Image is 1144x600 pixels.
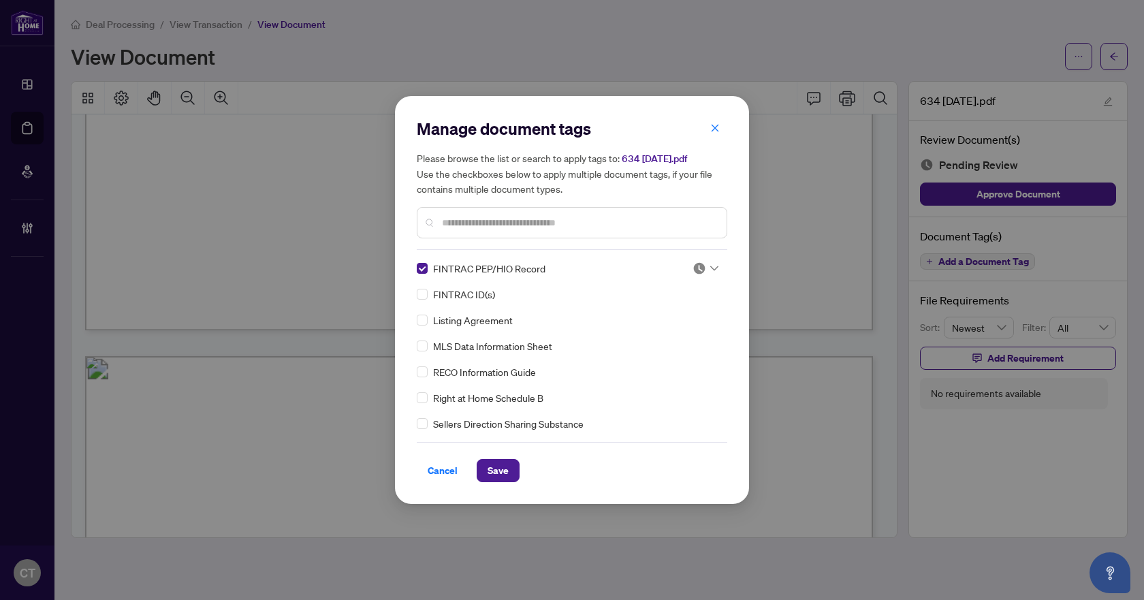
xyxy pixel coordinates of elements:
span: Sellers Direction Sharing Substance [433,416,584,431]
h5: Please browse the list or search to apply tags to: Use the checkboxes below to apply multiple doc... [417,151,727,196]
button: Save [477,459,520,482]
span: FINTRAC PEP/HIO Record [433,261,545,276]
span: Cancel [428,460,458,481]
span: Right at Home Schedule B [433,390,543,405]
span: Save [488,460,509,481]
img: status [693,262,706,275]
span: RECO Information Guide [433,364,536,379]
span: MLS Data Information Sheet [433,338,552,353]
span: FINTRAC ID(s) [433,287,495,302]
button: Cancel [417,459,468,482]
button: Open asap [1090,552,1130,593]
h2: Manage document tags [417,118,727,140]
span: close [710,123,720,133]
span: Pending Review [693,262,718,275]
span: 634 [DATE].pdf [622,153,687,165]
span: Listing Agreement [433,313,513,328]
